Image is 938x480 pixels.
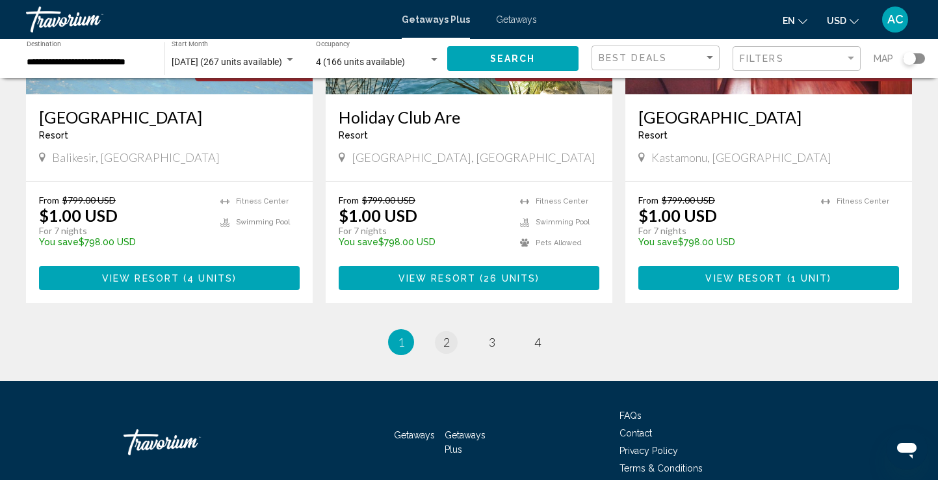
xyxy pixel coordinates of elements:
[534,335,541,349] span: 4
[619,410,642,421] a: FAQs
[187,273,233,284] span: 4 units
[339,206,417,225] p: $1.00 USD
[827,11,859,30] button: Change currency
[39,206,118,225] p: $1.00 USD
[638,237,808,247] p: $798.00 USD
[398,335,404,349] span: 1
[651,150,831,165] span: Kastamonu, [GEOGRAPHIC_DATA]
[638,266,899,290] button: View Resort(1 unit)
[638,225,808,237] p: For 7 nights
[484,273,536,284] span: 26 units
[445,430,486,455] a: Getaways Plus
[536,239,582,247] span: Pets Allowed
[619,463,703,473] a: Terms & Conditions
[705,273,783,284] span: View Resort
[236,218,290,226] span: Swimming Pool
[638,194,658,206] span: From
[496,14,537,25] a: Getaways
[638,107,899,127] a: [GEOGRAPHIC_DATA]
[536,197,588,206] span: Fitness Center
[339,194,359,206] span: From
[339,225,507,237] p: For 7 nights
[352,150,595,165] span: [GEOGRAPHIC_DATA], [GEOGRAPHIC_DATA]
[878,6,912,33] button: User Menu
[39,130,68,140] span: Resort
[339,237,378,247] span: You save
[447,46,579,70] button: Search
[476,273,540,284] span: ( )
[443,335,450,349] span: 2
[398,273,476,284] span: View Resort
[733,46,861,72] button: Filter
[394,430,435,440] a: Getaways
[619,428,652,438] a: Contact
[599,53,667,63] span: Best Deals
[62,194,116,206] span: $799.00 USD
[339,130,368,140] span: Resort
[599,53,716,64] mat-select: Sort by
[638,130,668,140] span: Resort
[26,329,912,355] ul: Pagination
[39,194,59,206] span: From
[837,197,889,206] span: Fitness Center
[783,11,807,30] button: Change language
[124,423,254,462] a: Travorium
[339,266,599,290] button: View Resort(26 units)
[886,428,928,470] iframe: Botão para abrir a janela de mensagens
[39,237,207,247] p: $798.00 USD
[827,16,846,26] span: USD
[783,16,795,26] span: en
[316,57,405,67] span: 4 (166 units available)
[39,266,300,290] button: View Resort(4 units)
[26,7,389,33] a: Travorium
[619,446,678,456] a: Privacy Policy
[339,107,599,127] a: Holiday Club Are
[172,57,282,67] span: [DATE] (267 units available)
[638,206,717,225] p: $1.00 USD
[783,273,832,284] span: ( )
[874,49,893,68] span: Map
[52,150,220,165] span: Balikesir, [GEOGRAPHIC_DATA]
[236,197,289,206] span: Fitness Center
[39,237,79,247] span: You save
[402,14,470,25] a: Getaways Plus
[536,218,590,226] span: Swimming Pool
[740,53,784,64] span: Filters
[362,194,415,206] span: $799.00 USD
[39,225,207,237] p: For 7 nights
[179,273,237,284] span: ( )
[638,237,678,247] span: You save
[662,194,715,206] span: $799.00 USD
[102,273,179,284] span: View Resort
[39,107,300,127] a: [GEOGRAPHIC_DATA]
[791,273,828,284] span: 1 unit
[490,54,536,64] span: Search
[887,13,904,26] span: AC
[339,237,507,247] p: $798.00 USD
[489,335,495,349] span: 3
